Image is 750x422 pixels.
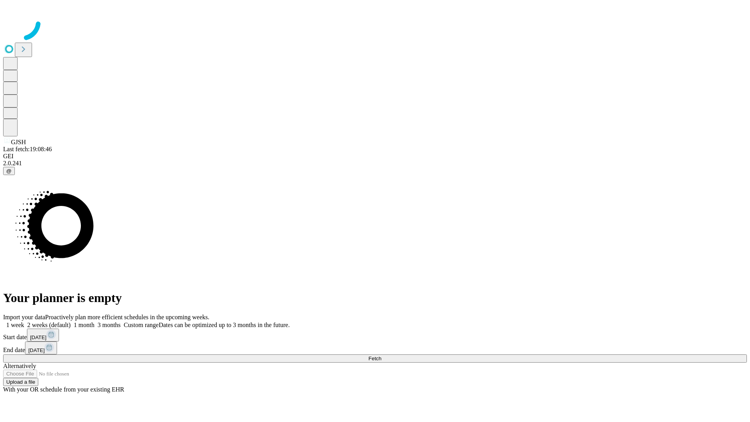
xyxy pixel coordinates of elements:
[3,342,747,354] div: End date
[25,342,57,354] button: [DATE]
[6,322,24,328] span: 1 week
[3,314,45,320] span: Import your data
[3,153,747,160] div: GEI
[3,378,38,386] button: Upload a file
[30,334,46,340] span: [DATE]
[74,322,95,328] span: 1 month
[28,347,45,353] span: [DATE]
[3,160,747,167] div: 2.0.241
[3,167,15,175] button: @
[3,146,52,152] span: Last fetch: 19:08:46
[27,322,71,328] span: 2 weeks (default)
[3,363,36,369] span: Alternatively
[27,329,59,342] button: [DATE]
[124,322,159,328] span: Custom range
[3,354,747,363] button: Fetch
[11,139,26,145] span: GJSH
[159,322,289,328] span: Dates can be optimized up to 3 months in the future.
[6,168,12,174] span: @
[45,314,209,320] span: Proactively plan more efficient schedules in the upcoming weeks.
[3,329,747,342] div: Start date
[3,291,747,305] h1: Your planner is empty
[3,386,124,393] span: With your OR schedule from your existing EHR
[368,356,381,361] span: Fetch
[98,322,121,328] span: 3 months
